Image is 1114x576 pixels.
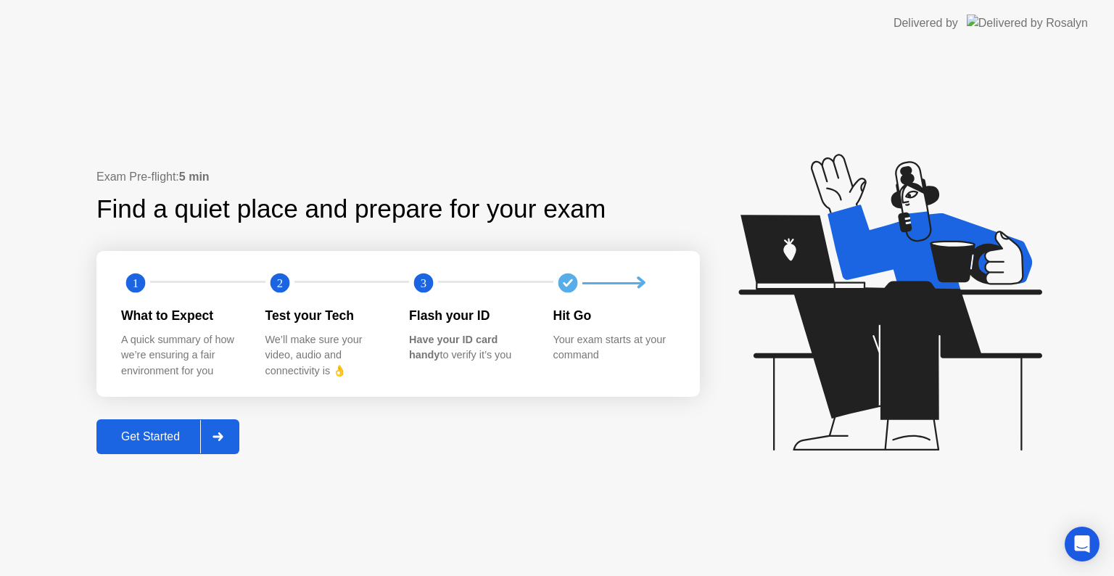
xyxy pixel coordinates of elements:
img: Delivered by Rosalyn [967,15,1088,31]
div: Test your Tech [265,306,387,325]
div: Open Intercom Messenger [1065,527,1099,561]
div: Find a quiet place and prepare for your exam [96,190,608,229]
div: to verify it’s you [409,332,530,363]
div: We’ll make sure your video, audio and connectivity is 👌 [265,332,387,379]
div: Your exam starts at your command [553,332,674,363]
div: Exam Pre-flight: [96,168,700,186]
text: 3 [421,276,426,290]
div: Get Started [101,430,200,443]
div: What to Expect [121,306,242,325]
button: Get Started [96,419,239,454]
text: 2 [276,276,282,290]
b: 5 min [179,170,210,183]
text: 1 [133,276,139,290]
div: Flash your ID [409,306,530,325]
div: Delivered by [894,15,958,32]
div: Hit Go [553,306,674,325]
b: Have your ID card handy [409,334,498,361]
div: A quick summary of how we’re ensuring a fair environment for you [121,332,242,379]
